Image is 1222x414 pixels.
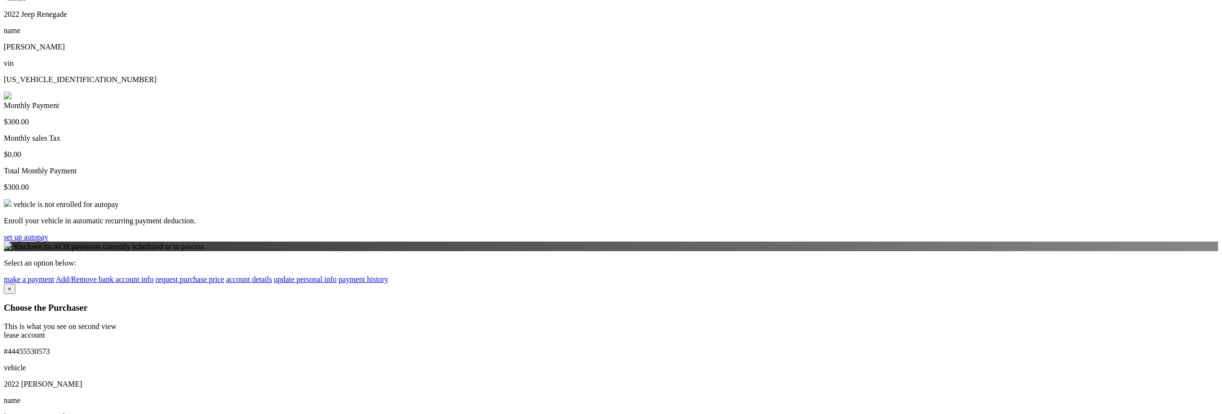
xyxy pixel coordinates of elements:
[4,217,1218,225] p: Enroll your vehicle in automatic recurring payment deduction.
[4,396,21,404] span: name
[4,26,21,35] span: name
[4,259,1218,268] p: Select an option below:
[156,275,224,283] a: request purchase price
[4,101,59,110] span: Monthly Payment
[4,242,12,249] img: alert-white.svg
[339,275,388,283] a: payment history
[4,347,1218,356] p: #44455530573
[13,200,119,208] span: vehicle is not enrolled for autopay
[4,134,60,142] span: Monthly sales Tax
[4,59,13,67] span: vin
[4,75,1218,84] p: [US_VEHICLE_IDENTIFICATION_NUMBER]
[4,10,1218,19] p: 2022 Jeep Renegade
[4,150,1218,159] p: $0.00
[4,92,12,99] img: accordion-active.svg
[4,275,54,283] a: make a payment
[56,275,154,283] a: Add/Remove bank account info
[4,167,77,175] span: Total Monthly Payment
[13,243,206,251] span: You have no ACH payments currently scheduled or in process.
[4,199,12,207] img: alert-white.svg
[4,284,15,294] button: ×
[4,364,26,372] span: vehicle
[4,118,1218,126] p: $300.00
[274,275,337,283] a: update personal info
[4,380,1218,389] p: 2022 [PERSON_NAME]
[4,233,48,241] a: set up autopay
[4,43,1218,51] p: [PERSON_NAME]
[4,303,1218,313] h3: Choose the Purchaser
[4,331,45,339] span: lease account
[4,183,1218,192] p: $300.00
[226,275,272,283] a: account details
[4,322,1218,331] div: This is what you see on second view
